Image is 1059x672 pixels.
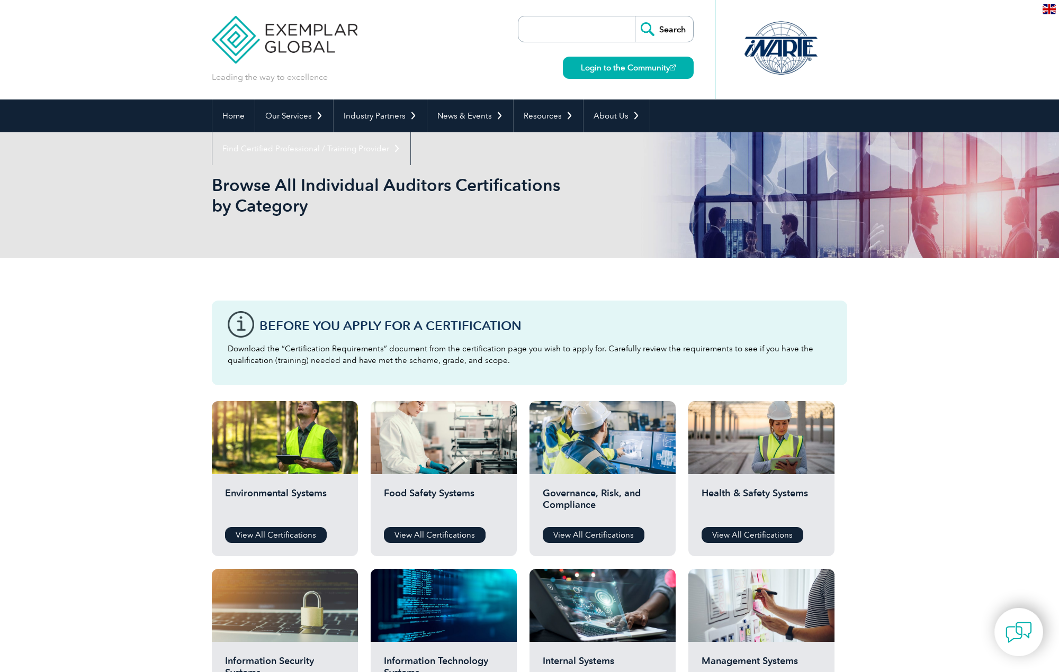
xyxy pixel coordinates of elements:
p: Leading the way to excellence [212,71,328,83]
a: News & Events [427,99,513,132]
p: Download the “Certification Requirements” document from the certification page you wish to apply ... [228,343,831,366]
h2: Environmental Systems [225,487,345,519]
h1: Browse All Individual Auditors Certifications by Category [212,175,618,216]
a: View All Certifications [384,527,486,543]
h2: Governance, Risk, and Compliance [543,487,662,519]
a: Resources [514,99,583,132]
a: View All Certifications [225,527,327,543]
img: en [1043,4,1056,14]
a: Industry Partners [334,99,427,132]
h3: Before You Apply For a Certification [259,319,831,332]
a: About Us [584,99,650,132]
h2: Food Safety Systems [384,487,504,519]
h2: Health & Safety Systems [702,487,821,519]
a: Our Services [255,99,333,132]
a: Login to the Community [563,57,694,79]
a: View All Certifications [543,527,644,543]
a: Home [212,99,255,132]
a: Find Certified Professional / Training Provider [212,132,410,165]
a: View All Certifications [702,527,803,543]
img: open_square.png [670,65,676,70]
img: contact-chat.png [1006,619,1032,646]
input: Search [635,16,693,42]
